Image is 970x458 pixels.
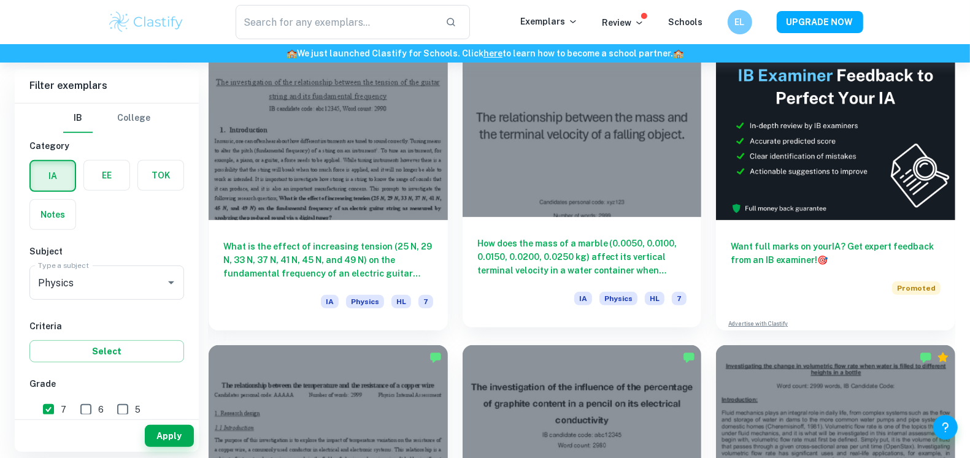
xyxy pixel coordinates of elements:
span: 7 [672,292,687,305]
a: What is the effect of increasing tension (25 N, 29 N, 33 N, 37 N, 41 N, 45 N, and 49 N) on the fu... [209,41,448,330]
button: Notes [30,200,75,229]
p: Exemplars [521,15,578,28]
h6: We just launched Clastify for Schools. Click to learn how to become a school partner. [2,47,968,60]
a: here [483,48,502,58]
span: HL [391,295,411,308]
span: 🏫 [287,48,297,58]
a: How does the mass of a marble (0.0050, 0.0100, 0.0150, 0.0200, 0.0250 kg) affect its vertical ter... [463,41,702,330]
input: Search for any exemplars... [236,5,436,39]
span: 7 [61,403,66,416]
span: 7 [418,295,433,308]
label: Type a subject [38,260,89,270]
h6: Filter exemplars [15,69,199,103]
span: IA [321,295,339,308]
img: Marked [683,351,695,364]
button: College [117,104,150,133]
span: 🎯 [817,255,828,265]
button: Help and Feedback [933,415,958,440]
div: Filter type choice [63,104,150,133]
h6: EL [733,15,747,29]
button: Apply [145,425,194,447]
h6: How does the mass of a marble (0.0050, 0.0100, 0.0150, 0.0200, 0.0250 kg) affect its vertical ter... [477,237,687,277]
span: HL [645,292,664,305]
a: Want full marks on yourIA? Get expert feedback from an IB examiner!PromotedAdvertise with Clastify [716,41,955,330]
span: Physics [599,292,637,305]
div: Premium [937,351,949,364]
button: Open [163,274,180,291]
span: Physics [346,295,384,308]
span: 5 [135,403,140,416]
button: Select [29,340,184,362]
button: IA [31,161,75,191]
img: Clastify logo [107,10,185,34]
button: IB [63,104,93,133]
h6: Grade [29,377,184,391]
img: Marked [920,351,932,364]
h6: What is the effect of increasing tension (25 N, 29 N, 33 N, 37 N, 41 N, 45 N, and 49 N) on the fu... [223,240,433,280]
span: Promoted [892,281,941,295]
span: IA [574,292,592,305]
img: Thumbnail [716,41,955,220]
a: Schools [669,17,703,27]
button: EL [728,10,752,34]
p: Review [602,16,644,29]
a: Advertise with Clastify [728,319,788,328]
button: EE [84,161,129,190]
h6: Category [29,139,184,153]
span: 6 [98,403,104,416]
h6: Subject [29,245,184,258]
h6: Want full marks on your IA ? Get expert feedback from an IB examiner! [731,240,941,267]
button: UPGRADE NOW [777,11,863,33]
span: 🏫 [673,48,683,58]
h6: Criteria [29,319,184,333]
button: TOK [138,161,183,190]
img: Marked [429,351,442,364]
